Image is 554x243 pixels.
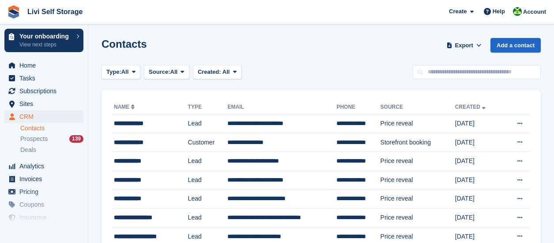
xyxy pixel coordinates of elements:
[227,100,336,114] th: Email
[19,173,72,185] span: Invoices
[198,68,221,75] span: Created:
[445,38,483,53] button: Export
[69,135,83,143] div: 139
[106,68,121,76] span: Type:
[513,7,522,16] img: Alex Handyside
[121,68,129,76] span: All
[455,190,503,209] td: [DATE]
[19,33,72,39] p: Your onboarding
[455,133,503,152] td: [DATE]
[490,38,541,53] a: Add a contact
[20,134,83,144] a: Prospects 139
[381,100,455,114] th: Source
[19,160,72,172] span: Analytics
[20,135,48,143] span: Prospects
[4,59,83,72] a: menu
[381,190,455,209] td: Price reveal
[114,104,136,110] a: Name
[188,133,228,152] td: Customer
[188,190,228,209] td: Lead
[19,186,72,198] span: Pricing
[4,186,83,198] a: menu
[381,114,455,133] td: Price reveal
[4,211,83,224] a: menu
[170,68,178,76] span: All
[19,59,72,72] span: Home
[193,65,241,80] button: Created: All
[381,152,455,171] td: Price reveal
[188,152,228,171] td: Lead
[449,7,467,16] span: Create
[19,211,72,224] span: Insurance
[7,5,20,19] img: stora-icon-8386f47178a22dfd0bd8f6a31ec36ba5ce8667c1dd55bd0f319d3a0aa187defe.svg
[222,68,230,75] span: All
[188,100,228,114] th: Type
[381,171,455,190] td: Price reveal
[19,85,72,97] span: Subscriptions
[4,198,83,211] a: menu
[144,65,189,80] button: Source: All
[102,38,147,50] h1: Contacts
[4,98,83,110] a: menu
[19,110,72,123] span: CRM
[188,171,228,190] td: Lead
[102,65,140,80] button: Type: All
[523,8,546,16] span: Account
[455,171,503,190] td: [DATE]
[20,124,83,133] a: Contacts
[381,209,455,228] td: Price reveal
[4,85,83,97] a: menu
[188,114,228,133] td: Lead
[336,100,380,114] th: Phone
[24,4,86,19] a: Livi Self Storage
[455,41,473,50] span: Export
[455,104,487,110] a: Created
[4,160,83,172] a: menu
[19,72,72,84] span: Tasks
[4,72,83,84] a: menu
[188,209,228,228] td: Lead
[19,198,72,211] span: Coupons
[4,29,83,52] a: Your onboarding View next steps
[4,110,83,123] a: menu
[19,41,72,49] p: View next steps
[493,7,505,16] span: Help
[455,152,503,171] td: [DATE]
[455,209,503,228] td: [DATE]
[20,145,83,155] a: Deals
[381,133,455,152] td: Storefront booking
[149,68,170,76] span: Source:
[20,146,36,154] span: Deals
[19,98,72,110] span: Sites
[455,114,503,133] td: [DATE]
[4,173,83,185] a: menu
